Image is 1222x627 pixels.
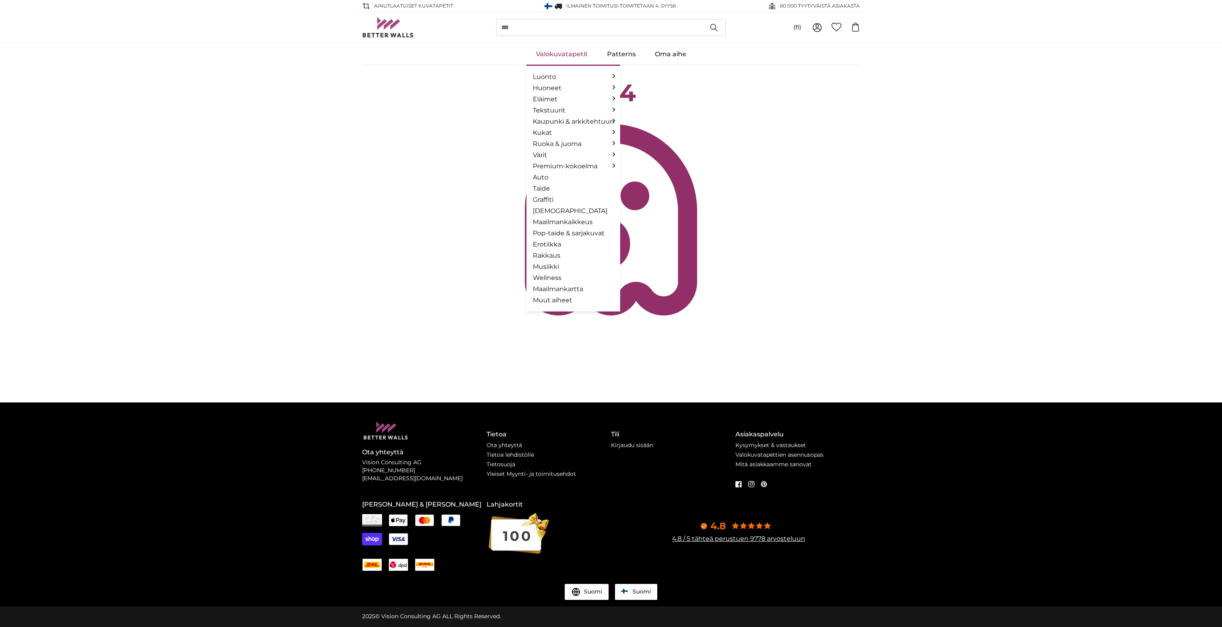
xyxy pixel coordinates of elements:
a: Rakkaus [533,251,614,260]
img: Suomi [544,3,552,9]
a: Wellness [533,273,614,283]
span: Toimitetaan 4. syysk. [620,3,678,9]
a: Suomi Suomi [615,584,657,600]
img: DPD [389,561,408,568]
a: Tietoa lehdistölle [487,451,534,458]
a: Muut aiheet [533,296,614,305]
a: Musiikki [533,262,614,272]
h4: Ota yhteyttä [362,448,487,457]
a: Kaupunki & arkkitehtuuri [533,117,614,126]
a: Oma aihe [645,44,696,65]
p: Vision Consulting AG [PHONE_NUMBER] [EMAIL_ADDRESS][DOMAIN_NAME] [362,459,487,483]
a: Värit [533,150,614,160]
img: Suomi [621,589,628,593]
span: Suomi [633,588,651,595]
img: Invoice [362,514,382,527]
a: Maailmankaikkeus [533,217,614,227]
span: 60 000 TYYTYVÄISTÄ ASIAKASTA [780,2,860,10]
a: Kysymykset & vastaukset [735,442,806,449]
span: Ilmainen toimitus! [566,3,618,9]
h1: 404 [362,81,860,105]
a: Patterns [597,44,645,65]
a: Maailmankartta [533,284,614,294]
span: AINUTLAATUISET Kuvatapetit [374,2,453,10]
a: Taide [533,184,614,193]
a: Huoneet [533,83,614,93]
h4: Asiakaspalvelu [735,430,860,439]
h4: Tietoa [487,430,611,439]
a: Pop-taide & sarjakuvat [533,229,614,238]
a: 4.8 / 5 tähteä perustuen 9778 arvosteluun [672,535,805,542]
img: DHLINT [363,561,382,568]
a: Tietosuoja [487,461,515,468]
a: Ruoka & juoma [533,139,614,149]
a: Mitä asiakkaamme sanovat [735,461,812,468]
a: Yleiset Myynti- ja toimitusehdot [487,470,576,477]
span: 2025 [362,613,375,620]
a: Graffiti [533,195,614,205]
span: Suomi [584,588,602,596]
a: Kukat [533,128,614,138]
a: Auto [533,173,614,182]
a: Valokuvatapetit [526,44,597,65]
a: Valokuvatapettien asennusopas [735,451,824,458]
a: [DEMOGRAPHIC_DATA] [533,206,614,216]
h4: Tili [611,430,735,439]
a: Luonto [533,72,614,82]
a: Ota yhteyttä [487,442,522,449]
a: Erotiikka [533,240,614,249]
span: - [618,3,678,9]
img: DEX [415,561,434,568]
a: Eläimet [533,95,614,104]
img: Betterwalls [362,17,414,37]
button: (fi) [787,20,808,35]
h4: [PERSON_NAME] & [PERSON_NAME] [362,500,487,509]
a: Tekstuurit [533,106,614,115]
h4: Lahjakortit [487,500,611,509]
button: Suomi [565,584,609,600]
a: Kirjaudu sisään [611,442,653,449]
a: Premium-kokoelma [533,162,614,171]
div: © Vision Consulting AG ALL Rights Reserved. [362,613,501,621]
